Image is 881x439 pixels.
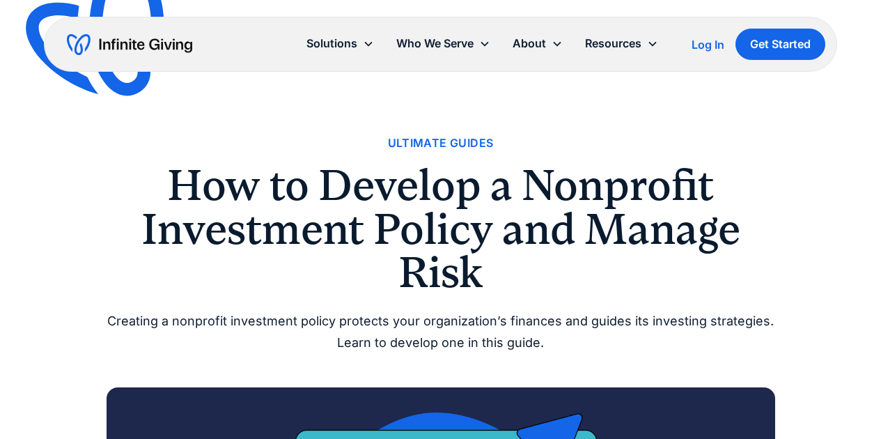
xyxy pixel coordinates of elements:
div: About [513,34,546,53]
div: About [501,29,574,59]
a: Ultimate Guides [388,134,494,153]
div: Log In [692,39,724,50]
div: Solutions [306,34,357,53]
a: Get Started [735,29,825,60]
a: Log In [692,36,724,53]
div: Solutions [295,29,385,59]
div: Resources [585,34,641,53]
div: Who We Serve [385,29,501,59]
a: home [67,33,192,56]
div: Resources [574,29,669,59]
h1: How to Develop a Nonprofit Investment Policy and Manage Risk [107,164,775,294]
div: Who We Serve [396,34,474,53]
div: Creating a nonprofit investment policy protects your organization’s finances and guides its inves... [107,311,775,353]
